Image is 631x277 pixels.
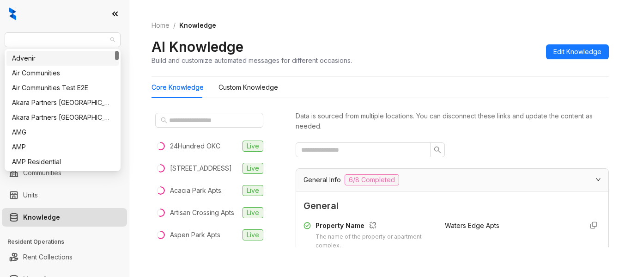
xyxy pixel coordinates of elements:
div: Akara Partners [GEOGRAPHIC_DATA] [12,112,113,123]
div: Build and customize automated messages for different occasions. [152,55,352,65]
div: Aspen Park Apts [170,230,220,240]
li: Leasing [2,102,127,120]
div: Air Communities Test E2E [12,83,113,93]
div: Akara Partners Phoenix [6,110,119,125]
li: Communities [2,164,127,182]
div: Advenir [6,51,119,66]
div: Core Knowledge [152,82,204,92]
div: AMG [12,127,113,137]
div: Property Name [315,221,434,233]
div: Artisan Crossing Apts [170,208,234,218]
li: Units [2,186,127,204]
span: Live [243,229,263,240]
div: Acacia Park Apts. [170,185,223,196]
span: General Info [303,175,341,185]
h3: Resident Operations [7,238,129,246]
span: 6/8 Completed [345,174,399,185]
div: Air Communities [12,68,113,78]
li: Collections [2,124,127,142]
div: General Info6/8 Completed [296,169,608,191]
span: Live [243,163,263,174]
li: Knowledge [2,208,127,227]
span: Knowledge [179,21,216,29]
span: Live [243,141,263,152]
div: [STREET_ADDRESS] [170,163,232,173]
a: Rent Collections [23,248,73,266]
li: Rent Collections [2,248,127,266]
div: 24Hundred OKC [170,141,220,151]
div: AMG [6,125,119,140]
span: Edit Knowledge [553,47,601,57]
a: Home [150,20,171,31]
button: Edit Knowledge [546,44,609,59]
div: Custom Knowledge [218,82,278,92]
span: search [434,146,441,154]
span: Live [243,185,263,196]
div: AMP [6,140,119,154]
div: Akara Partners Nashville [6,95,119,110]
h2: AI Knowledge [152,38,243,55]
span: Waters Edge Apts [445,222,499,229]
div: Akara Partners [GEOGRAPHIC_DATA] [12,98,113,108]
div: Data is sourced from multiple locations. You can disconnect these links and update the content as... [296,111,609,131]
li: / [173,20,176,31]
div: The name of the property or apartment complex. [315,233,434,250]
span: search [161,117,167,123]
a: Communities [23,164,61,182]
li: Leads [2,62,127,80]
span: expanded [595,177,601,182]
a: Knowledge [23,208,60,227]
div: AMP Residential [12,157,113,167]
img: logo [9,7,16,20]
div: Air Communities Test E2E [6,80,119,95]
span: General [303,199,601,213]
a: Units [23,186,38,204]
div: AMP Residential [6,154,119,169]
div: Advenir [12,53,113,63]
span: Live [243,207,263,218]
div: Air Communities [6,66,119,80]
div: AMP [12,142,113,152]
span: Case and Associates [10,33,115,47]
